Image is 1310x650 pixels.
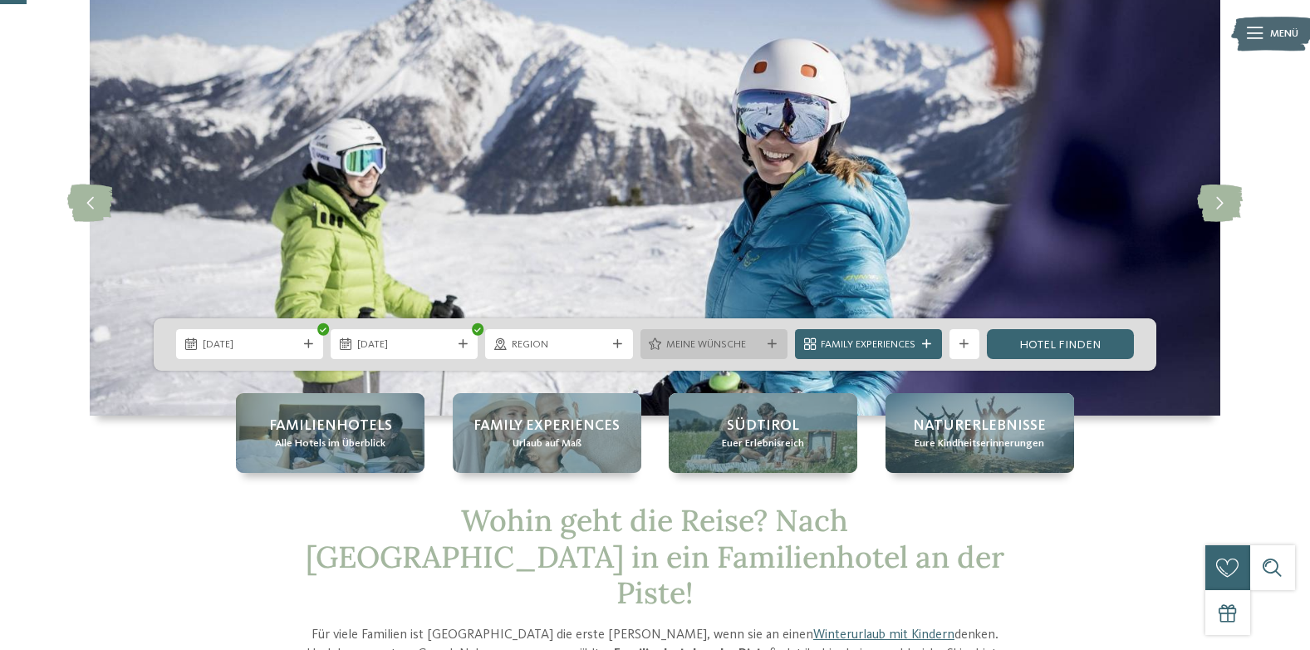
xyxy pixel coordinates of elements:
span: [DATE] [203,337,297,352]
span: Region [512,337,606,352]
a: Familienhotel an der Piste = Spaß ohne Ende Naturerlebnisse Eure Kindheitserinnerungen [886,393,1074,473]
a: Hotel finden [987,329,1134,359]
span: Meine Wünsche [666,337,761,352]
a: Familienhotel an der Piste = Spaß ohne Ende Family Experiences Urlaub auf Maß [453,393,641,473]
span: Urlaub auf Maß [513,436,581,451]
span: Naturerlebnisse [913,416,1046,436]
span: Family Experiences [821,337,915,352]
span: Wohin geht die Reise? Nach [GEOGRAPHIC_DATA] in ein Familienhotel an der Piste! [306,501,1004,611]
span: Alle Hotels im Überblick [275,436,385,451]
span: Eure Kindheitserinnerungen [915,436,1044,451]
a: Familienhotel an der Piste = Spaß ohne Ende Südtirol Euer Erlebnisreich [669,393,857,473]
span: Südtirol [727,416,799,436]
span: Family Experiences [473,416,620,436]
span: Familienhotels [269,416,392,436]
a: Winterurlaub mit Kindern [813,628,954,642]
span: [DATE] [357,337,452,352]
a: Familienhotel an der Piste = Spaß ohne Ende Familienhotels Alle Hotels im Überblick [236,393,424,473]
span: Euer Erlebnisreich [722,436,804,451]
